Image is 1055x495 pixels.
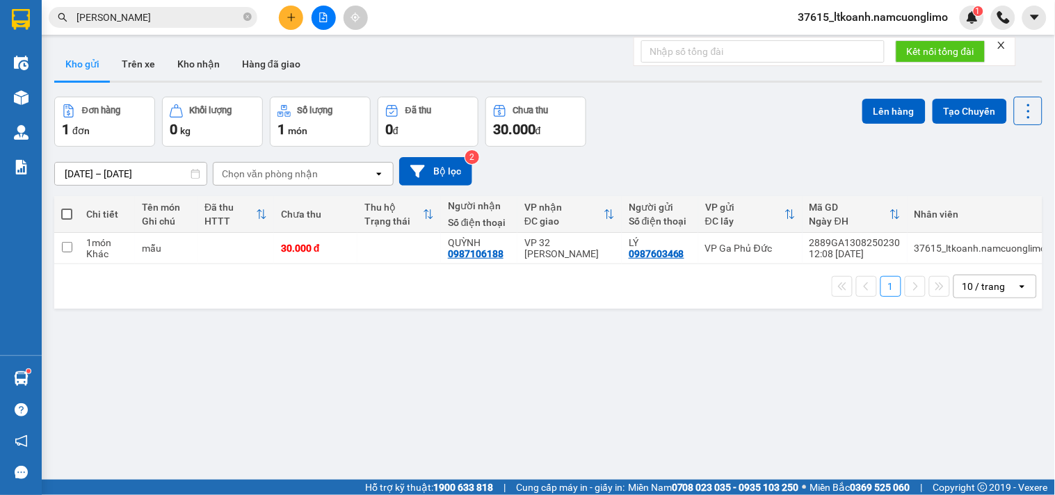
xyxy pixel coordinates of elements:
div: Thu hộ [364,202,423,213]
span: close-circle [243,11,252,24]
strong: 0708 023 035 - 0935 103 250 [672,482,799,493]
div: Chi tiết [86,209,128,220]
div: Trạng thái [364,216,423,227]
div: VP gửi [705,202,784,213]
span: question-circle [15,403,28,416]
span: món [288,125,307,136]
th: Toggle SortBy [357,196,441,233]
div: Nhân viên [915,209,1047,220]
img: solution-icon [14,160,29,175]
div: Khối lượng [190,106,232,115]
span: message [15,466,28,479]
button: Kho nhận [166,47,231,81]
button: plus [279,6,303,30]
span: search [58,13,67,22]
button: Hàng đã giao [231,47,312,81]
img: warehouse-icon [14,371,29,386]
button: Lên hàng [862,99,926,124]
div: mẫu [142,243,191,254]
div: 0987106188 [448,248,504,259]
div: Đã thu [405,106,431,115]
span: 1 [62,121,70,138]
div: Số điện thoại [448,217,510,228]
div: 12:08 [DATE] [810,248,901,259]
div: ĐC lấy [705,216,784,227]
div: Ngày ĐH [810,216,889,227]
div: Đã thu [204,202,256,213]
svg: open [1017,281,1028,292]
span: Kết nối tổng đài [907,44,974,59]
span: 1 [976,6,981,16]
div: 0987603468 [629,248,684,259]
span: đ [535,125,541,136]
button: Khối lượng0kg [162,97,263,147]
button: Chưa thu30.000đ [485,97,586,147]
span: 1 [277,121,285,138]
div: 10 / trang [963,279,1006,293]
div: Khác [86,248,128,259]
button: Số lượng1món [270,97,371,147]
span: Miền Nam [628,480,799,495]
div: VP Ga Phủ Đức [705,243,796,254]
div: 30.000 đ [281,243,351,254]
button: Bộ lọc [399,157,472,186]
button: aim [344,6,368,30]
div: ĐC giao [524,216,604,227]
button: Đơn hàng1đơn [54,97,155,147]
strong: 1900 633 818 [433,482,493,493]
li: Hotline: 1900400028 [130,76,581,93]
sup: 1 [26,369,31,373]
span: | [504,480,506,495]
div: HTTT [204,216,256,227]
input: Nhập số tổng đài [641,40,885,63]
span: kg [180,125,191,136]
span: close-circle [243,13,252,21]
div: Số điện thoại [629,216,691,227]
div: Người nhận [448,200,510,211]
span: đơn [72,125,90,136]
div: 2889GA1308250230 [810,237,901,248]
button: Kho gửi [54,47,111,81]
th: Toggle SortBy [803,196,908,233]
input: Tìm tên, số ĐT hoặc mã đơn [76,10,241,25]
div: Đơn hàng [82,106,120,115]
button: Tạo Chuyến [933,99,1007,124]
div: Chưa thu [281,209,351,220]
span: đ [393,125,398,136]
div: Số lượng [298,106,333,115]
span: ⚪️ [803,485,807,490]
img: warehouse-icon [14,56,29,70]
span: 0 [385,121,393,138]
img: icon-new-feature [966,11,979,24]
div: Tên món [142,202,191,213]
div: Chưa thu [513,106,549,115]
span: Hỗ trợ kỹ thuật: [365,480,493,495]
strong: 0369 525 060 [851,482,910,493]
span: Cung cấp máy in - giấy in: [516,480,625,495]
img: phone-icon [997,11,1010,24]
span: aim [351,13,360,22]
img: warehouse-icon [14,90,29,105]
div: VP nhận [524,202,604,213]
button: Kết nối tổng đài [896,40,985,63]
span: plus [287,13,296,22]
span: 0 [170,121,177,138]
span: copyright [978,482,988,492]
sup: 1 [974,6,983,16]
div: Chọn văn phòng nhận [222,167,318,181]
input: Select a date range. [55,163,207,185]
img: warehouse-icon [14,125,29,140]
th: Toggle SortBy [198,196,274,233]
div: QUỲNH [448,237,510,248]
span: notification [15,435,28,448]
span: file-add [319,13,328,22]
sup: 2 [465,150,479,164]
div: VP 32 [PERSON_NAME] [524,237,615,259]
b: Công ty TNHH Trọng Hiếu Phú Thọ - Nam Cường Limousine [169,16,543,54]
button: file-add [312,6,336,30]
button: Đã thu0đ [378,97,478,147]
div: 37615_ltkoanh.namcuonglimo [915,243,1047,254]
span: caret-down [1029,11,1041,24]
div: LÝ [629,237,691,248]
button: Trên xe [111,47,166,81]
